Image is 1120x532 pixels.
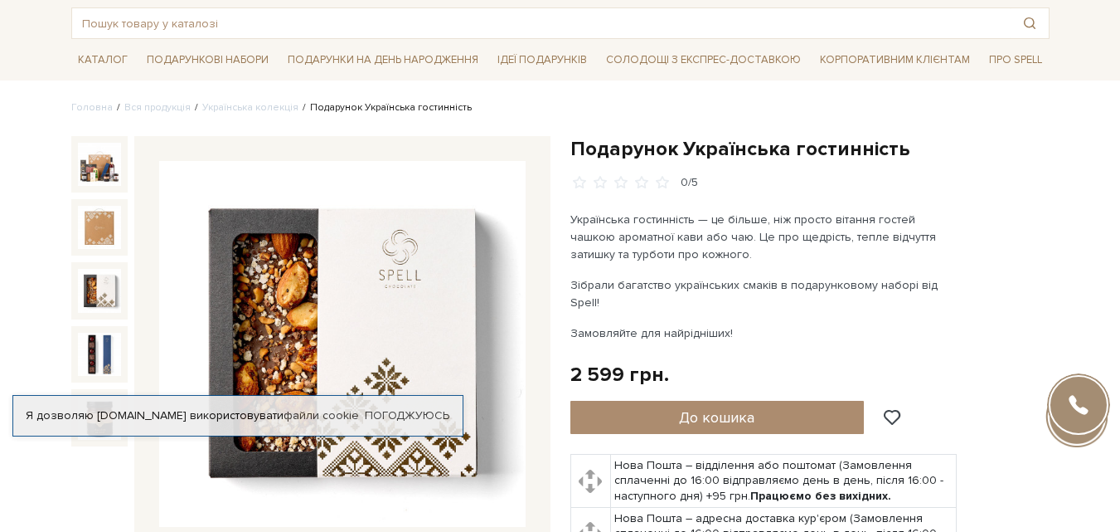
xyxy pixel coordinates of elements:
a: Солодощі з експрес-доставкою [599,46,807,74]
span: Каталог [71,47,134,73]
p: Зібрали багатство українських смаків в подарунковому наборі від Spell! [570,276,959,311]
div: 0/5 [681,175,698,191]
a: Українська колекція [202,101,298,114]
h1: Подарунок Українська гостинність [570,136,1050,162]
img: Подарунок Українська гостинність [78,333,121,376]
img: Подарунок Українська гостинність [78,269,121,312]
img: Подарунок Українська гостинність [78,143,121,186]
a: файли cookie [284,408,359,422]
a: Погоджуюсь [365,408,449,423]
span: Подарункові набори [140,47,275,73]
a: Корпоративним клієнтам [813,46,977,74]
p: Українська гостинність — це більше, ніж просто вітання гостей чашкою ароматної кави або чаю. Це п... [570,211,959,263]
button: До кошика [570,401,865,434]
td: Нова Пошта – відділення або поштомат (Замовлення сплаченні до 16:00 відправляємо день в день, піс... [610,455,956,508]
button: Пошук товару у каталозі [1011,8,1049,38]
img: Подарунок Українська гостинність [159,161,526,528]
p: Замовляйте для найрідніших! [570,325,959,342]
span: До кошика [679,408,754,427]
img: Подарунок Українська гостинність [78,206,121,249]
a: Головна [71,101,113,114]
div: Я дозволяю [DOMAIN_NAME] використовувати [13,408,463,423]
b: Працюємо без вихідних. [750,489,891,503]
span: Подарунки на День народження [281,47,485,73]
a: Вся продукція [124,101,191,114]
span: Про Spell [982,47,1049,73]
div: 2 599 грн. [570,362,669,388]
input: Пошук товару у каталозі [72,8,1011,38]
li: Подарунок Українська гостинність [298,100,472,115]
span: Ідеї подарунків [491,47,594,73]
